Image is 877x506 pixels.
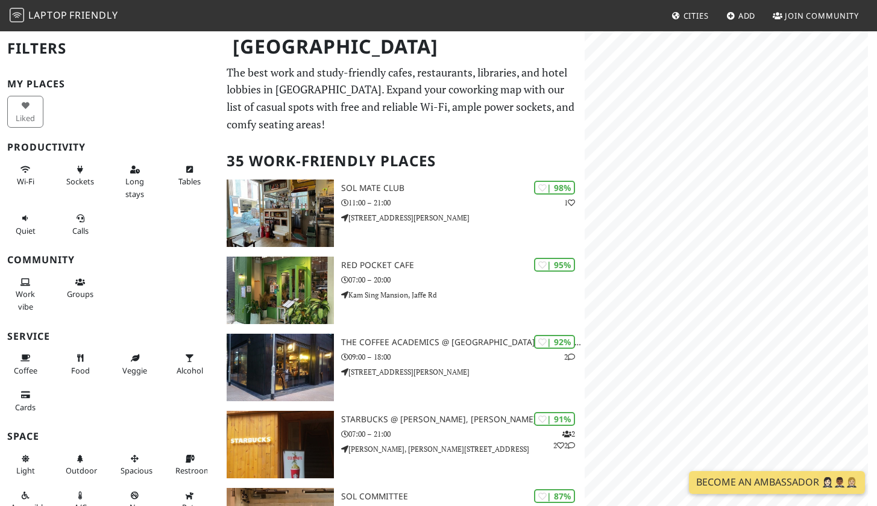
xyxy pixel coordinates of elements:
[7,331,212,342] h3: Service
[227,411,334,478] img: Starbucks @ Wan Chai, Hennessy Rd
[7,142,212,153] h3: Productivity
[227,64,577,133] p: The best work and study-friendly cafes, restaurants, libraries, and hotel lobbies in [GEOGRAPHIC_...
[67,289,93,299] span: Group tables
[341,197,585,208] p: 11:00 – 21:00
[219,257,585,324] a: Red Pocket Cafe | 95% Red Pocket Cafe 07:00 – 20:00 Kam Sing Mansion, Jaffe Rd
[534,412,575,426] div: | 91%
[178,176,201,187] span: Work-friendly tables
[564,197,575,208] p: 1
[10,8,24,22] img: LaptopFriendly
[62,449,98,481] button: Outdoor
[7,254,212,266] h3: Community
[125,176,144,199] span: Long stays
[7,348,43,380] button: Coffee
[16,465,35,476] span: Natural light
[553,428,575,451] p: 2 2 2
[121,465,152,476] span: Spacious
[534,258,575,272] div: | 95%
[341,443,585,455] p: [PERSON_NAME], [PERSON_NAME][STREET_ADDRESS]
[219,334,585,401] a: The Coffee Academics @ Sai Yuen Lane | 92% 2 The Coffee Academics @ [GEOGRAPHIC_DATA][PERSON_NAME...
[7,160,43,192] button: Wi-Fi
[534,181,575,195] div: | 98%
[15,402,36,413] span: Credit cards
[71,365,90,376] span: Food
[721,5,761,27] a: Add
[564,351,575,363] p: 2
[7,30,212,67] h2: Filters
[172,160,208,192] button: Tables
[227,143,577,180] h2: 35 Work-Friendly Places
[341,260,585,270] h3: Red Pocket Cafe
[227,334,334,401] img: The Coffee Academics @ Sai Yuen Lane
[768,5,864,27] a: Join Community
[172,449,208,481] button: Restroom
[534,489,575,503] div: | 87%
[341,337,585,348] h3: The Coffee Academics @ [GEOGRAPHIC_DATA][PERSON_NAME]
[17,176,34,187] span: Stable Wi-Fi
[738,10,756,21] span: Add
[7,272,43,316] button: Work vibe
[689,471,865,494] a: Become an Ambassador 🤵🏻‍♀️🤵🏾‍♂️🤵🏼‍♀️
[66,176,94,187] span: Power sockets
[62,348,98,380] button: Food
[7,449,43,481] button: Light
[534,335,575,349] div: | 92%
[122,365,147,376] span: Veggie
[667,5,714,27] a: Cities
[7,78,212,90] h3: My Places
[341,274,585,286] p: 07:00 – 20:00
[62,272,98,304] button: Groups
[69,8,118,22] span: Friendly
[341,428,585,440] p: 07:00 – 21:00
[16,225,36,236] span: Quiet
[7,431,212,442] h3: Space
[7,385,43,417] button: Cards
[341,289,585,301] p: Kam Sing Mansion, Jaffe Rd
[16,289,35,311] span: People working
[223,30,582,63] h1: [GEOGRAPHIC_DATA]
[117,348,153,380] button: Veggie
[341,351,585,363] p: 09:00 – 18:00
[175,465,211,476] span: Restroom
[227,180,334,247] img: SOL Mate Club
[341,183,585,193] h3: SOL Mate Club
[14,365,37,376] span: Coffee
[28,8,68,22] span: Laptop
[341,212,585,223] p: [STREET_ADDRESS][PERSON_NAME]
[117,449,153,481] button: Spacious
[341,414,585,425] h3: Starbucks @ [PERSON_NAME], [PERSON_NAME]
[72,225,89,236] span: Video/audio calls
[219,411,585,478] a: Starbucks @ Wan Chai, Hennessy Rd | 91% 222 Starbucks @ [PERSON_NAME], [PERSON_NAME] 07:00 – 21:0...
[785,10,859,21] span: Join Community
[10,5,118,27] a: LaptopFriendly LaptopFriendly
[227,257,334,324] img: Red Pocket Cafe
[62,160,98,192] button: Sockets
[117,160,153,204] button: Long stays
[172,348,208,380] button: Alcohol
[7,208,43,240] button: Quiet
[341,366,585,378] p: [STREET_ADDRESS][PERSON_NAME]
[219,180,585,247] a: SOL Mate Club | 98% 1 SOL Mate Club 11:00 – 21:00 [STREET_ADDRESS][PERSON_NAME]
[62,208,98,240] button: Calls
[66,465,97,476] span: Outdoor area
[177,365,203,376] span: Alcohol
[341,492,585,502] h3: SOL Committee
[684,10,709,21] span: Cities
